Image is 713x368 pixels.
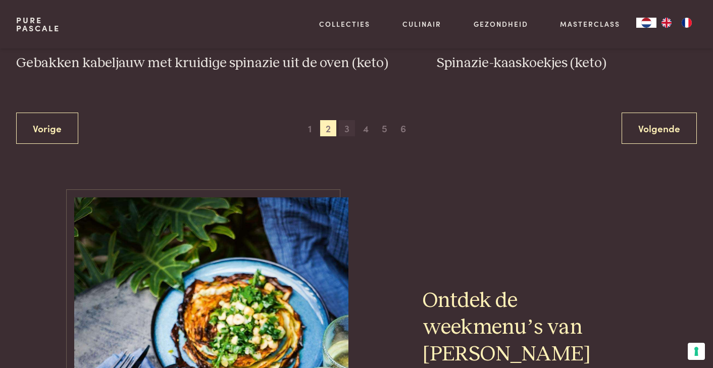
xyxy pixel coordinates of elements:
[656,18,677,28] a: EN
[437,55,697,72] h3: Spinazie-kaaskoekjes (keto)
[688,343,705,360] button: Uw voorkeuren voor toestemming voor trackingtechnologieën
[560,19,620,29] a: Masterclass
[301,120,318,136] span: 1
[402,19,441,29] a: Culinair
[320,120,336,136] span: 2
[656,18,697,28] ul: Language list
[636,18,697,28] aside: Language selected: Nederlands
[423,288,639,368] h2: Ontdek de weekmenu’s van [PERSON_NAME]
[16,55,396,72] h3: Gebakken kabeljauw met kruidige spinazie uit de oven (keto)
[622,113,697,144] a: Volgende
[16,16,60,32] a: PurePascale
[474,19,528,29] a: Gezondheid
[636,18,656,28] div: Language
[395,120,412,136] span: 6
[319,19,370,29] a: Collecties
[339,120,355,136] span: 3
[377,120,393,136] span: 5
[677,18,697,28] a: FR
[16,113,78,144] a: Vorige
[358,120,374,136] span: 4
[636,18,656,28] a: NL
